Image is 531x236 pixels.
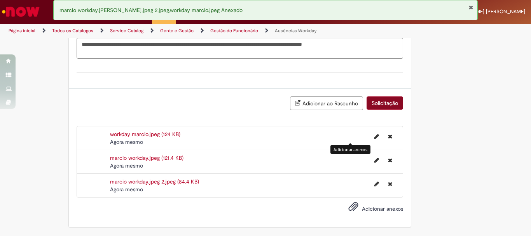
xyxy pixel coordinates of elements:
[290,96,363,110] button: Adicionar ao Rascunho
[367,96,403,110] button: Solicitação
[210,28,258,34] a: Gestão do Funcionário
[110,28,143,34] a: Service Catalog
[370,178,384,190] button: Editar nome de arquivo marcio workday.jpeg 2.jpeg
[110,138,143,145] time: 27/08/2025 15:15:45
[9,28,35,34] a: Página inicial
[383,178,397,190] button: Excluir marcio workday.jpeg 2.jpeg
[110,162,143,169] time: 27/08/2025 15:15:44
[160,28,194,34] a: Gente e Gestão
[362,205,403,212] span: Adicionar anexos
[110,178,199,185] a: marcio workday.jpeg 2.jpeg (84.4 KB)
[370,154,384,166] button: Editar nome de arquivo marcio workday.jpeg
[110,186,143,193] time: 27/08/2025 15:15:44
[59,7,243,14] span: marcio workday.[PERSON_NAME].jpeg 2.jpeg,workday marcio.jpeg Anexado
[1,4,41,19] img: ServiceNow
[275,28,317,34] a: Ausências Workday
[330,145,370,154] div: Adicionar anexos
[77,38,403,59] textarea: Descrição
[52,28,93,34] a: Todos os Catálogos
[110,131,180,138] a: workday marcio.jpeg (124 KB)
[110,154,183,161] a: marcio workday.jpeg (121.4 KB)
[383,130,397,143] button: Excluir workday marcio.jpeg
[370,130,384,143] button: Editar nome de arquivo workday marcio.jpeg
[445,8,525,15] span: [PERSON_NAME] [PERSON_NAME]
[6,24,348,38] ul: Trilhas de página
[346,199,360,217] button: Adicionar anexos
[110,162,143,169] span: Agora mesmo
[110,138,143,145] span: Agora mesmo
[383,154,397,166] button: Excluir marcio workday.jpeg
[110,186,143,193] span: Agora mesmo
[468,4,473,10] button: Fechar Notificação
